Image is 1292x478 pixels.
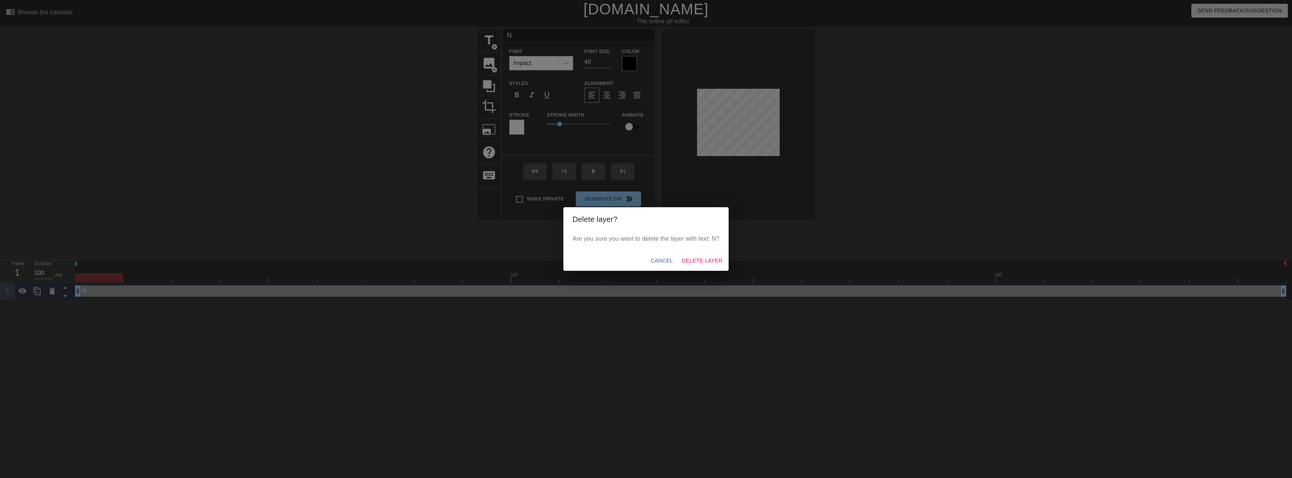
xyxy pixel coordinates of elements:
span: Delete Layer [682,256,723,266]
button: Cancel [648,254,676,268]
p: Are you sure you want to delete the layer with text: N? [572,234,720,243]
h2: Delete layer? [572,213,720,225]
button: Delete Layer [679,254,726,268]
span: Cancel [651,256,673,266]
